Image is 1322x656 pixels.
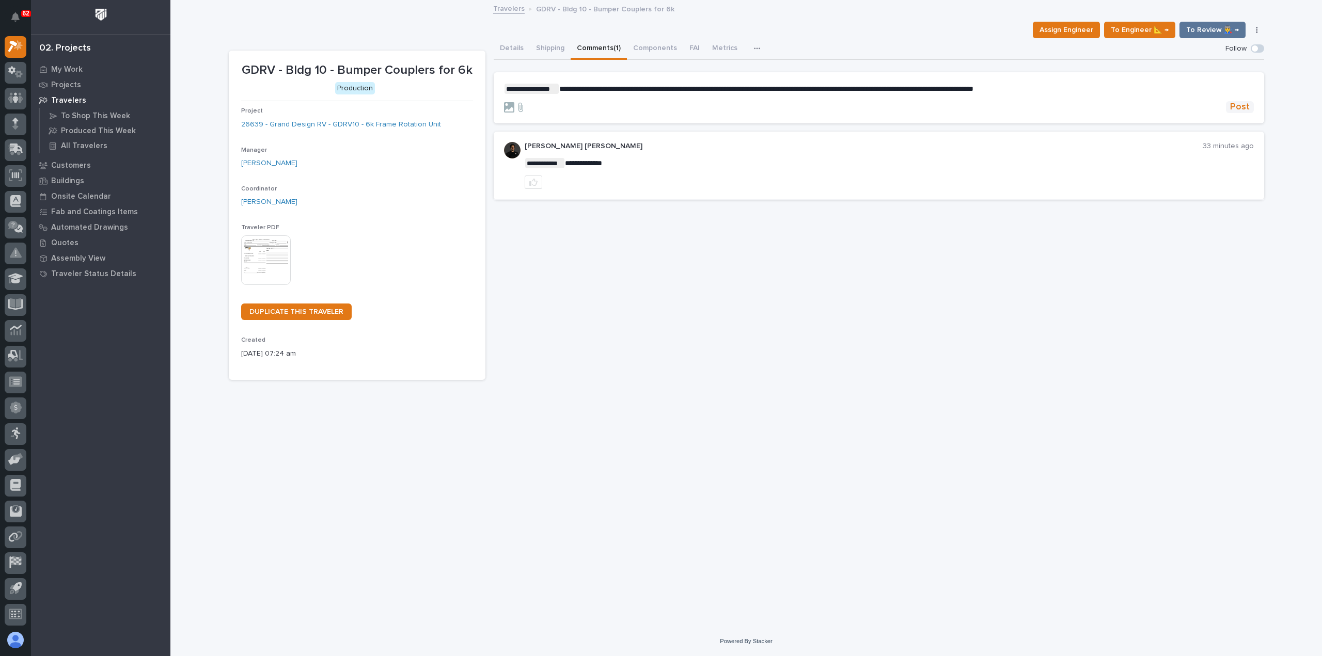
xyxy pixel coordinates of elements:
div: 02. Projects [39,43,91,54]
span: Post [1230,101,1250,113]
img: sjoYg5HrSnqbeah8ZJ2s [504,142,521,158]
button: To Review 👨‍🏭 → [1179,22,1246,38]
p: Onsite Calendar [51,192,111,201]
span: Project [241,108,263,114]
a: Onsite Calendar [31,188,170,204]
button: like this post [525,175,542,189]
p: Fab and Coatings Items [51,207,138,217]
button: Shipping [530,38,571,60]
p: GDRV - Bldg 10 - Bumper Couplers for 6k [536,3,674,14]
a: Travelers [493,2,525,14]
p: Customers [51,161,91,170]
button: Metrics [706,38,744,60]
span: Traveler PDF [241,225,279,231]
button: users-avatar [5,629,26,651]
button: Notifications [5,6,26,28]
a: All Travelers [40,138,170,153]
a: Produced This Week [40,123,170,138]
p: [PERSON_NAME] [PERSON_NAME] [525,142,1203,151]
p: Projects [51,81,81,90]
p: My Work [51,65,83,74]
a: Travelers [31,92,170,108]
a: Automated Drawings [31,219,170,235]
p: Follow [1225,44,1247,53]
span: Coordinator [241,186,277,192]
a: Quotes [31,235,170,250]
p: To Shop This Week [61,111,130,121]
button: Assign Engineer [1033,22,1100,38]
button: Comments (1) [571,38,627,60]
a: Customers [31,157,170,173]
p: [DATE] 07:24 am [241,348,473,359]
p: Assembly View [51,254,105,263]
button: Components [627,38,683,60]
a: 26639 - Grand Design RV - GDRV10 - 6k Frame Rotation Unit [241,119,441,130]
p: Produced This Week [61,126,136,136]
span: DUPLICATE THIS TRAVELER [249,308,343,315]
a: To Shop This Week [40,108,170,123]
a: Assembly View [31,250,170,266]
div: Production [335,82,375,95]
a: Buildings [31,173,170,188]
p: Traveler Status Details [51,269,136,279]
span: Manager [241,147,267,153]
span: Assign Engineer [1040,24,1093,36]
a: Powered By Stacker [720,638,772,644]
span: To Review 👨‍🏭 → [1186,24,1239,36]
a: DUPLICATE THIS TRAVELER [241,303,352,320]
div: Notifications62 [13,12,26,29]
span: Created [241,337,265,343]
p: Automated Drawings [51,223,128,232]
p: Buildings [51,177,84,186]
p: Travelers [51,96,86,105]
p: Quotes [51,238,78,248]
a: [PERSON_NAME] [241,158,297,169]
a: Traveler Status Details [31,266,170,281]
button: Details [494,38,530,60]
p: GDRV - Bldg 10 - Bumper Couplers for 6k [241,63,473,78]
p: 33 minutes ago [1203,142,1254,151]
p: 62 [23,10,29,17]
button: Post [1226,101,1254,113]
button: To Engineer 📐 → [1104,22,1175,38]
button: FAI [683,38,706,60]
span: To Engineer 📐 → [1111,24,1169,36]
a: Projects [31,77,170,92]
img: Workspace Logo [91,5,111,24]
a: Fab and Coatings Items [31,204,170,219]
a: [PERSON_NAME] [241,197,297,207]
p: All Travelers [61,141,107,151]
a: My Work [31,61,170,77]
